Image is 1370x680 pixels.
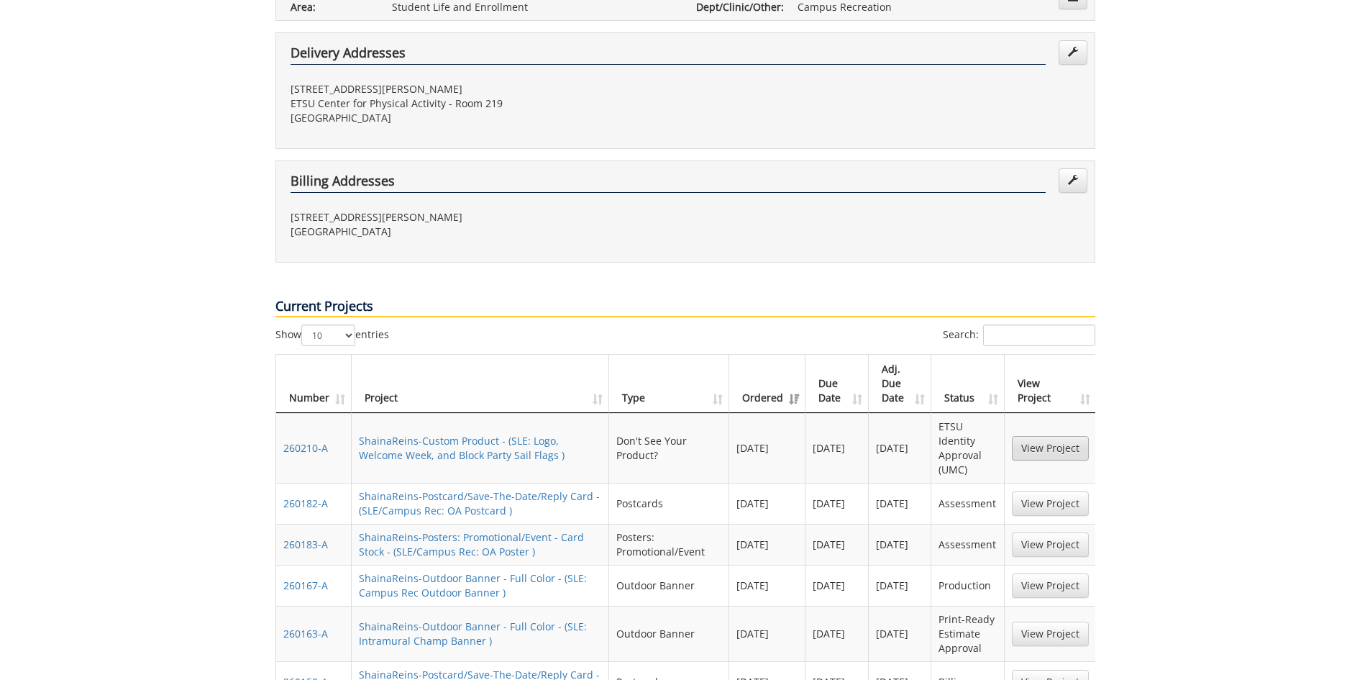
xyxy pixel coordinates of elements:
a: ShainaReins-Postcard/Save-The-Date/Reply Card - (SLE/Campus Rec: OA Postcard ) [359,489,600,517]
a: ShainaReins-Custom Product - (SLE: Logo, Welcome Week, and Block Party Sail Flags ) [359,434,565,462]
td: Production [931,565,1004,606]
th: Adj. Due Date: activate to sort column ascending [869,355,932,413]
a: ShainaReins-Outdoor Banner - Full Color - (SLE: Campus Rec Outdoor Banner ) [359,571,587,599]
td: [DATE] [869,565,932,606]
p: ETSU Center for Physical Activity - Room 219 [291,96,675,111]
td: [DATE] [869,524,932,565]
td: [DATE] [729,565,805,606]
th: Ordered: activate to sort column ascending [729,355,805,413]
td: ETSU Identity Approval (UMC) [931,413,1004,483]
td: [DATE] [805,565,869,606]
th: Project: activate to sort column ascending [352,355,610,413]
h4: Delivery Addresses [291,46,1046,65]
td: [DATE] [805,483,869,524]
a: Edit Addresses [1059,168,1087,193]
a: ShainaReins-Outdoor Banner - Full Color - (SLE: Intramural Champ Banner ) [359,620,587,648]
p: [GEOGRAPHIC_DATA] [291,111,675,125]
a: View Project [1012,622,1089,646]
a: View Project [1012,436,1089,461]
a: View Project [1012,491,1089,516]
a: 260163-A [283,627,328,640]
th: View Project: activate to sort column ascending [1005,355,1096,413]
td: [DATE] [869,606,932,661]
td: [DATE] [805,606,869,661]
td: Assessment [931,483,1004,524]
td: [DATE] [729,413,805,483]
a: 260182-A [283,497,328,510]
h4: Billing Addresses [291,174,1046,193]
td: [DATE] [729,483,805,524]
label: Search: [943,325,1095,346]
label: Show entries [275,325,389,346]
a: ShainaReins-Posters: Promotional/Event - Card Stock - (SLE/Campus Rec: OA Poster ) [359,530,584,558]
td: Postcards [609,483,729,524]
p: [STREET_ADDRESS][PERSON_NAME] [291,82,675,96]
a: 260210-A [283,441,328,455]
td: Print-Ready Estimate Approval [931,606,1004,661]
td: [DATE] [729,606,805,661]
p: [GEOGRAPHIC_DATA] [291,225,675,239]
th: Number: activate to sort column ascending [276,355,352,413]
td: [DATE] [869,483,932,524]
a: 260167-A [283,579,328,592]
a: View Project [1012,532,1089,557]
a: View Project [1012,574,1089,598]
td: Outdoor Banner [609,565,729,606]
a: 260183-A [283,538,328,551]
td: Don't See Your Product? [609,413,729,483]
p: Current Projects [275,297,1095,317]
td: Posters: Promotional/Event [609,524,729,565]
td: [DATE] [805,524,869,565]
th: Type: activate to sort column ascending [609,355,729,413]
th: Status: activate to sort column ascending [931,355,1004,413]
td: Outdoor Banner [609,606,729,661]
th: Due Date: activate to sort column ascending [805,355,869,413]
td: [DATE] [729,524,805,565]
td: [DATE] [869,413,932,483]
td: [DATE] [805,413,869,483]
select: Showentries [301,325,355,346]
a: Edit Addresses [1059,40,1087,65]
p: [STREET_ADDRESS][PERSON_NAME] [291,210,675,225]
input: Search: [983,325,1095,346]
td: Assessment [931,524,1004,565]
